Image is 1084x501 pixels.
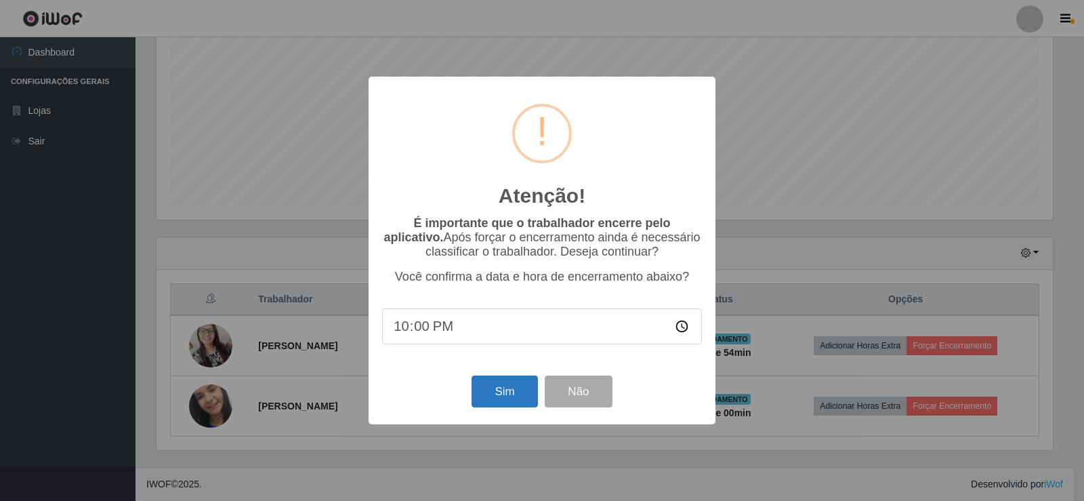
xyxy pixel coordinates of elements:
h2: Atenção! [499,184,585,208]
p: Após forçar o encerramento ainda é necessário classificar o trabalhador. Deseja continuar? [382,216,702,259]
button: Sim [472,376,537,407]
b: É importante que o trabalhador encerre pelo aplicativo. [383,216,670,244]
button: Não [545,376,612,407]
p: Você confirma a data e hora de encerramento abaixo? [382,270,702,284]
